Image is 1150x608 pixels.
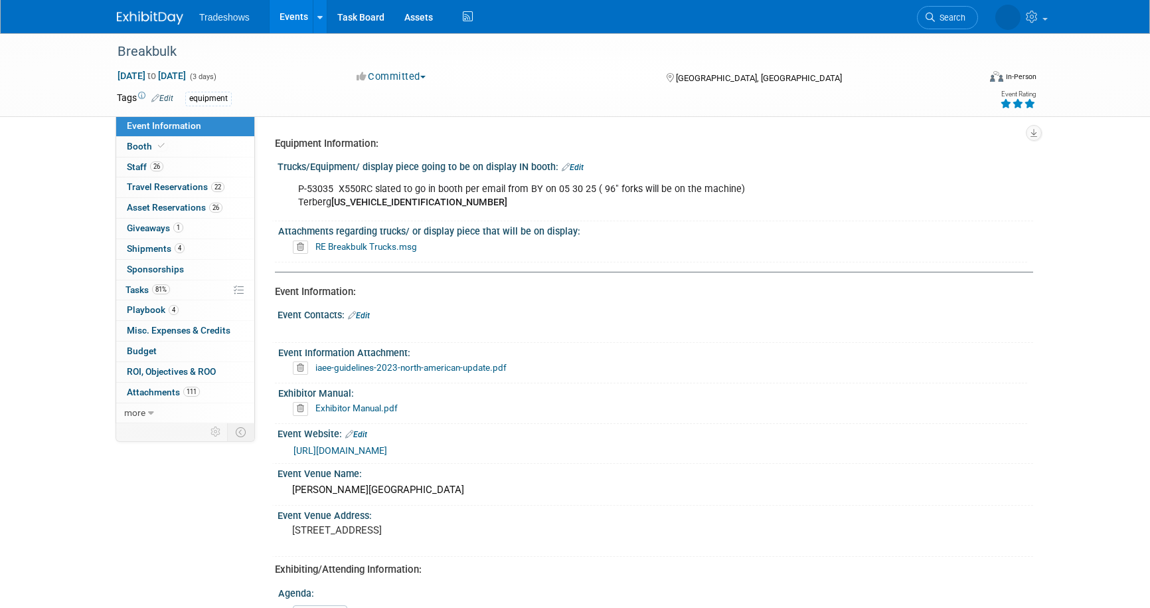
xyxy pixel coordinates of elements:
[185,92,232,106] div: equipment
[116,177,254,197] a: Travel Reservations22
[278,305,1033,322] div: Event Contacts:
[995,5,1021,30] img: Kay Reynolds
[117,11,183,25] img: ExhibitDay
[278,157,1033,174] div: Trucks/Equipment/ display piece going to be on display IN booth:
[289,176,887,216] div: P-53035 X550RC slated to go in booth per email from BY on 05 30 25 ( 96" forks will be on the mac...
[345,430,367,439] a: Edit
[127,223,183,233] span: Giveaways
[900,69,1036,89] div: Event Format
[1005,72,1036,82] div: In-Person
[278,506,1033,522] div: Event Venue Address:
[116,137,254,157] a: Booth
[293,445,387,456] a: [URL][DOMAIN_NAME]
[278,424,1033,441] div: Event Website:
[127,120,201,131] span: Event Information
[158,142,165,150] i: Booth reservation complete
[127,264,184,274] span: Sponsorships
[292,524,578,536] pre: [STREET_ADDRESS]
[113,40,958,64] div: Breakbulk
[116,403,254,423] a: more
[293,363,313,373] a: Delete attachment?
[116,342,254,361] a: Budget
[211,182,224,192] span: 22
[348,311,370,320] a: Edit
[116,321,254,341] a: Misc. Expenses & Credits
[117,70,187,82] span: [DATE] [DATE]
[127,181,224,192] span: Travel Reservations
[125,284,170,295] span: Tasks
[676,73,842,83] span: [GEOGRAPHIC_DATA], [GEOGRAPHIC_DATA]
[127,387,200,397] span: Attachments
[293,404,313,413] a: Delete attachment?
[169,305,179,315] span: 4
[173,223,183,233] span: 1
[935,13,965,23] span: Search
[278,464,1033,480] div: Event Venue Name:
[175,243,185,253] span: 4
[287,480,1023,500] div: [PERSON_NAME][GEOGRAPHIC_DATA]
[209,203,222,213] span: 26
[116,239,254,259] a: Shipments4
[275,563,1023,577] div: Exhibiting/Attending Information:
[127,141,167,152] span: Booth
[189,72,216,81] span: (3 days)
[315,362,507,373] a: iaee-guidelines-2023-north-american-update.pdf
[278,343,1027,359] div: Event Information Attachment:
[315,241,417,252] a: RE Breakbulk Trucks.msg
[116,219,254,239] a: Giveaways1
[116,260,254,280] a: Sponsorships
[275,285,1023,299] div: Event Information:
[228,423,255,441] td: Toggle Event Tabs
[116,280,254,300] a: Tasks81%
[293,243,313,252] a: Delete attachment?
[116,198,254,218] a: Asset Reservations26
[116,362,254,382] a: ROI, Objectives & ROO
[127,346,157,356] span: Budget
[562,163,584,172] a: Edit
[278,383,1027,400] div: Exhibitor Manual:
[315,403,398,413] a: Exhibitor Manual.pdf
[127,243,185,254] span: Shipments
[150,161,163,171] span: 26
[127,304,179,315] span: Playbook
[205,423,228,441] td: Personalize Event Tab Strip
[917,6,978,29] a: Search
[275,137,1023,151] div: Equipment Information:
[151,94,173,103] a: Edit
[127,202,222,213] span: Asset Reservations
[990,71,1003,82] img: Format-Inperson.png
[127,325,230,336] span: Misc. Expenses & Credits
[124,407,145,418] span: more
[352,70,431,84] button: Committed
[331,197,507,208] b: [US_VEHICLE_IDENTIFICATION_NUMBER]
[116,157,254,177] a: Staff26
[199,12,250,23] span: Tradeshows
[116,300,254,320] a: Playbook4
[127,161,163,172] span: Staff
[278,221,1027,238] div: Attachments regarding trucks/ or display piece that will be on display:
[278,583,1027,600] div: Agenda:
[117,91,173,106] td: Tags
[183,387,200,397] span: 111
[116,116,254,136] a: Event Information
[145,70,158,81] span: to
[1000,91,1036,98] div: Event Rating
[116,383,254,403] a: Attachments111
[127,366,216,377] span: ROI, Objectives & ROO
[152,284,170,294] span: 81%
